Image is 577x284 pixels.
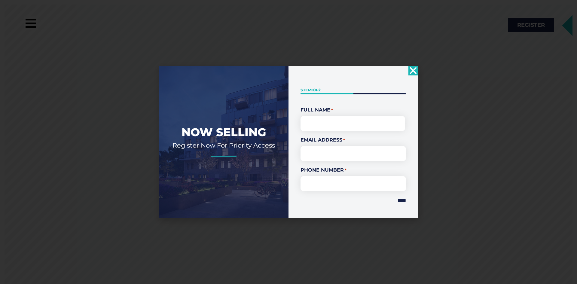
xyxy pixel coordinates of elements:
span: 1 [311,87,313,92]
h2: Register Now For Priority Access [168,141,279,149]
a: Close [408,66,418,75]
h2: Now Selling [168,125,279,139]
label: Email Address [301,136,406,144]
span: 2 [318,87,321,92]
p: Step of [301,87,406,93]
legend: Full Name [301,106,406,114]
label: Phone Number [301,166,406,174]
